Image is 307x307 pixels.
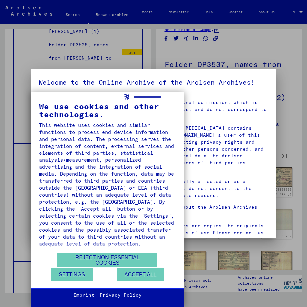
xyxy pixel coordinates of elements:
[39,122,176,247] div: This website uses cookies and similar functions to process end device information and personal da...
[73,292,94,299] a: Imprint
[51,268,93,281] button: Settings
[57,253,157,267] button: Reject non-essential cookies
[100,292,142,299] a: Privacy Policy
[117,268,164,281] button: Accept all
[39,102,176,118] div: We use cookies and other technologies.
